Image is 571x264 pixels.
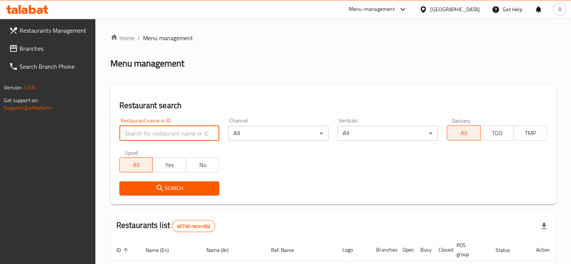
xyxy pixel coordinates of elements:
[23,83,35,92] span: 1.0.0
[172,220,215,232] div: Total records count
[484,128,511,139] span: TGO
[513,125,547,140] button: TMP
[116,246,131,255] span: ID
[535,217,553,235] div: Export file
[4,95,38,105] span: Get support on:
[206,246,238,255] span: Name (Ar)
[271,246,304,255] span: Ref. Name
[370,238,396,261] th: Branches
[110,33,134,42] a: Home
[3,21,95,39] a: Restaurants Management
[119,157,153,172] button: All
[125,184,214,193] span: Search
[119,126,220,141] input: Search for restaurant name or ID..
[456,241,481,259] span: POS group
[480,125,514,140] button: TGO
[123,160,150,170] span: All
[336,238,370,261] th: Logo
[110,33,556,42] nav: breadcrumb
[143,33,193,42] span: Menu management
[337,126,438,141] div: All
[4,83,22,92] span: Version:
[3,57,95,75] a: Search Branch Phone
[496,246,520,255] span: Status
[20,62,89,71] span: Search Branch Phone
[3,39,95,57] a: Branches
[228,126,328,141] div: All
[396,238,414,261] th: Open
[558,5,561,14] span: R
[530,238,556,261] th: Action
[517,128,544,139] span: TMP
[4,103,51,113] a: Support.OpsPlatform
[146,246,179,255] span: Name (En)
[432,238,450,261] th: Closed
[156,160,183,170] span: Yes
[137,33,140,42] li: /
[119,100,547,111] h2: Restaurant search
[447,125,481,140] button: All
[430,5,480,14] div: [GEOGRAPHIC_DATA]
[349,5,395,14] div: Menu-management
[110,57,184,69] h2: Menu management
[450,128,478,139] span: All
[119,181,220,195] button: Search
[414,238,432,261] th: Busy
[116,220,215,232] h2: Restaurants list
[189,160,217,170] span: No
[152,157,186,172] button: Yes
[20,26,89,35] span: Restaurants Management
[172,223,215,230] span: 40740 record(s)
[186,157,220,172] button: No
[20,44,89,53] span: Branches
[452,118,471,123] label: Delivery
[125,150,139,155] label: Upsell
